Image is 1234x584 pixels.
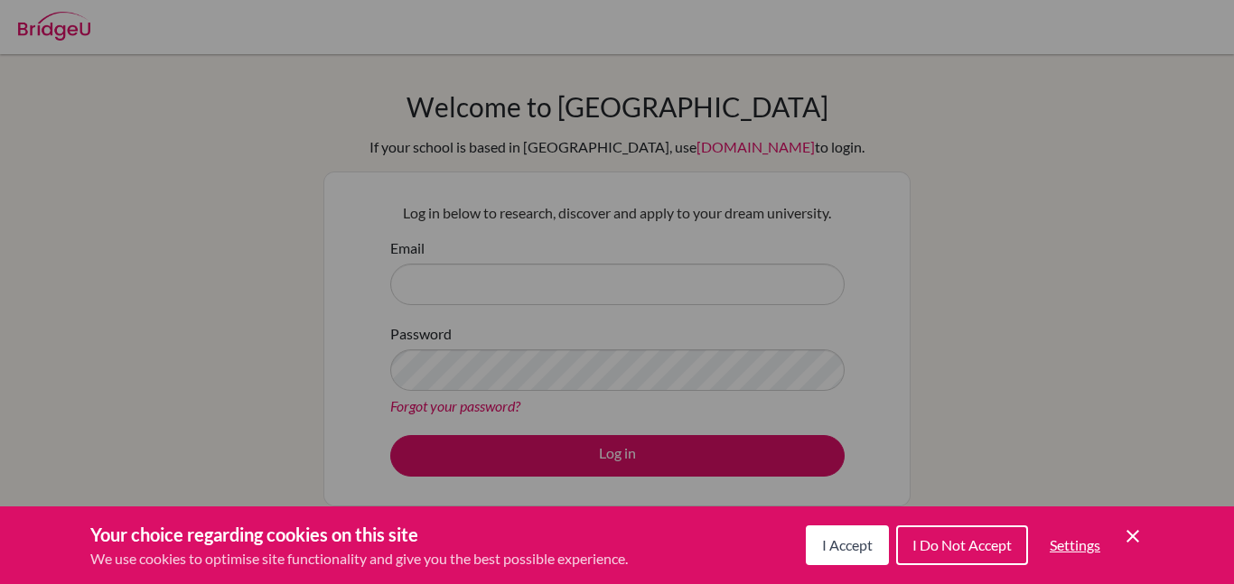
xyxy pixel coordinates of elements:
[912,536,1012,553] span: I Do Not Accept
[90,548,628,570] p: We use cookies to optimise site functionality and give you the best possible experience.
[90,521,628,548] h3: Your choice regarding cookies on this site
[822,536,873,553] span: I Accept
[1035,527,1115,563] button: Settings
[806,525,889,565] button: I Accept
[1050,536,1100,553] span: Settings
[1122,525,1144,547] button: Save and close
[896,525,1028,565] button: I Do Not Accept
